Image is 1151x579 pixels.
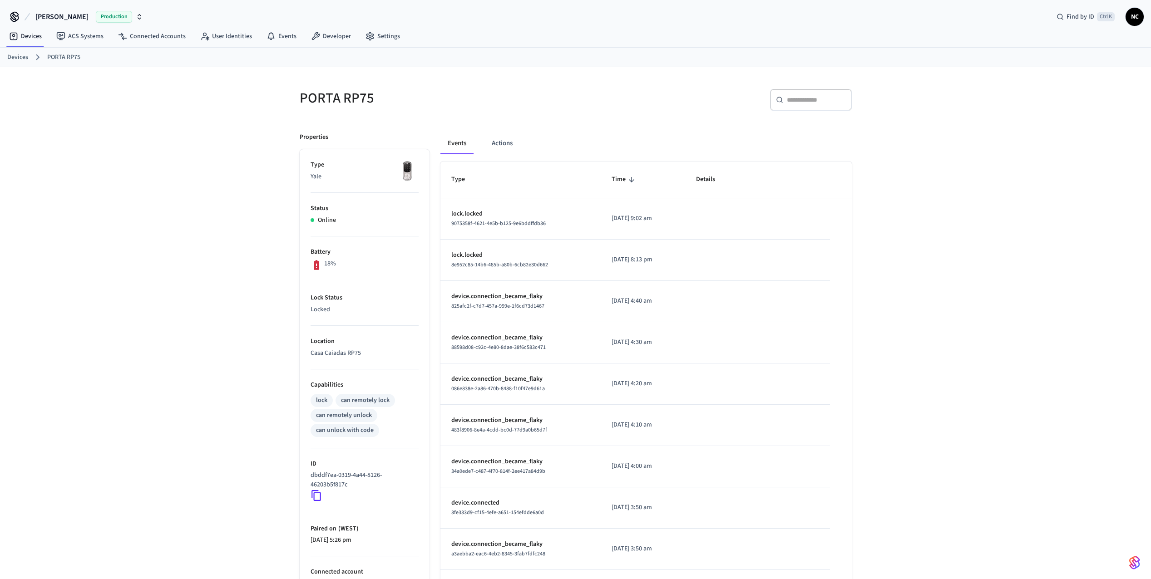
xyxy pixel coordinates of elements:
p: Status [311,204,419,213]
p: dbddf7ea-0319-4a44-8126-46203b5f817c [311,471,415,490]
p: device.connection_became_flaky [451,416,590,425]
p: device.connection_became_flaky [451,333,590,343]
p: Properties [300,132,328,142]
span: Find by ID [1067,12,1094,21]
p: 18% [324,259,336,269]
p: Lock Status [311,293,419,303]
p: Locked [311,305,419,314]
span: 825afc2f-c7d7-457a-999e-1f6cd73d1467 [451,302,544,310]
p: lock.locked [451,250,590,260]
h5: PORTA RP75 [300,89,570,108]
p: [DATE] 3:50 am [612,544,675,554]
p: ID [311,459,419,469]
span: 34a0ede7-c487-4f70-814f-2ee417a84d9b [451,467,545,475]
a: Devices [7,53,28,62]
div: Find by IDCtrl K [1049,9,1122,25]
button: NC [1126,8,1144,26]
span: 3fe333d9-cf15-4efe-a651-154efdde6a0d [451,509,544,516]
button: Actions [484,132,520,154]
span: 8e952c85-14b6-485b-a80b-6cb82e30d662 [451,261,548,269]
a: Settings [358,28,407,44]
p: device.connection_became_flaky [451,540,590,549]
a: ACS Systems [49,28,111,44]
a: Events [259,28,304,44]
span: Time [612,172,637,186]
p: device.connected [451,498,590,508]
img: Yale Assure Touchscreen Wifi Smart Lock, Satin Nickel, Front [396,160,419,183]
p: device.connection_became_flaky [451,374,590,384]
div: ant example [440,132,852,154]
span: Production [96,11,132,23]
p: [DATE] 8:13 pm [612,255,675,265]
p: [DATE] 4:10 am [612,420,675,430]
div: can remotely lock [341,396,390,405]
p: Casa Caiadas RP75 [311,348,419,358]
span: a3aebba2-eac6-4eb2-8345-3fab7fdfc248 [451,550,545,558]
img: SeamLogoGradient.69752ec5.svg [1129,555,1140,570]
span: Type [451,172,477,186]
a: Developer [304,28,358,44]
span: NC [1126,9,1143,25]
a: Connected Accounts [111,28,193,44]
p: [DATE] 4:30 am [612,338,675,347]
p: [DATE] 3:50 am [612,503,675,512]
a: Devices [2,28,49,44]
p: Capabilities [311,380,419,390]
p: device.connection_became_flaky [451,292,590,301]
span: 086e838e-2a86-470b-8488-f10f47e9d61a [451,385,545,393]
p: lock.locked [451,209,590,219]
p: device.connection_became_flaky [451,457,590,466]
p: [DATE] 4:40 am [612,296,675,306]
p: Battery [311,247,419,257]
p: Location [311,337,419,346]
span: Details [696,172,727,186]
p: [DATE] 4:00 am [612,461,675,471]
div: can remotely unlock [316,411,372,420]
span: [PERSON_NAME] [35,11,89,22]
p: [DATE] 5:26 pm [311,535,419,545]
div: lock [316,396,327,405]
span: 88598d08-c92c-4e80-8dae-38f6c583c471 [451,343,546,351]
a: PORTA RP75 [47,53,80,62]
p: Connected account [311,567,419,577]
span: 483f8906-8e4a-4cdd-bc0d-77d9a0b65d7f [451,426,547,434]
span: ( WEST ) [336,524,359,533]
p: Type [311,160,419,170]
p: Paired on [311,524,419,534]
span: Ctrl K [1097,12,1115,21]
p: [DATE] 4:20 am [612,379,675,388]
p: Online [318,216,336,225]
span: 9075358f-4621-4e5b-b125-9e6bddffdb36 [451,220,546,227]
div: can unlock with code [316,426,374,435]
a: User Identities [193,28,259,44]
button: Events [440,132,474,154]
p: Yale [311,172,419,182]
p: [DATE] 9:02 am [612,214,675,223]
